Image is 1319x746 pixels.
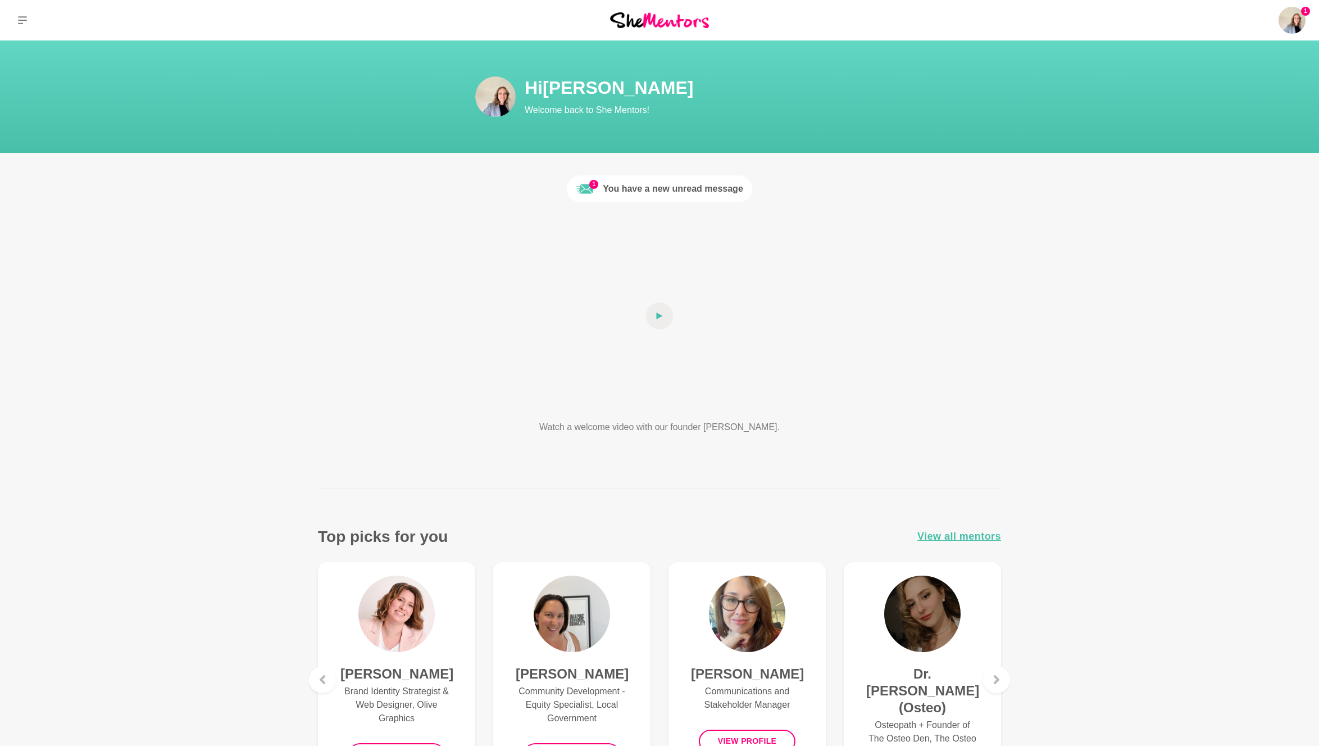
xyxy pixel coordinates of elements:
img: Unread message [576,180,594,198]
p: Brand Identity Strategist & Web Designer, Olive Graphics [340,685,453,725]
img: Amber Cassidy [534,576,610,652]
img: Sarah Howell [1279,7,1306,34]
img: Courtney McCloud [709,576,785,652]
p: Community Development - Equity Specialist, Local Government [516,685,628,725]
h4: [PERSON_NAME] [340,666,453,682]
p: Communications and Stakeholder Manager [691,685,803,712]
p: Watch a welcome video with our founder [PERSON_NAME]. [498,421,821,434]
h4: [PERSON_NAME] [516,666,628,682]
a: 1Unread messageYou have a new unread message [567,175,752,202]
h1: Hi [PERSON_NAME] [525,76,929,99]
a: Sarah Howell1 [1279,7,1306,34]
img: She Mentors Logo [610,12,709,28]
p: Welcome back to She Mentors! [525,103,929,117]
h4: Dr. [PERSON_NAME] (Osteo) [866,666,979,716]
h3: Top picks for you [318,527,448,546]
span: 1 [589,180,598,189]
a: View all mentors [917,528,1001,545]
div: You have a new unread message [603,182,743,196]
img: Amanda Greenman [358,576,435,652]
h4: [PERSON_NAME] [691,666,803,682]
img: Dr. Anastasiya Ovechkin (Osteo) [884,576,961,652]
span: 1 [1301,7,1310,16]
img: Sarah Howell [475,76,516,117]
